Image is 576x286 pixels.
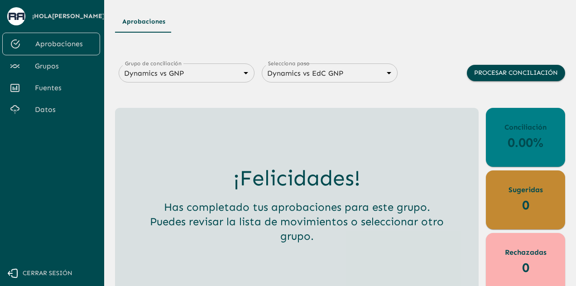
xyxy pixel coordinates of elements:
[505,247,547,258] p: Rechazadas
[2,33,100,55] a: Aprobaciones
[509,184,543,195] p: Sugeridas
[504,122,547,133] p: Conciliación
[508,133,543,152] p: 0.00%
[125,59,182,67] label: Grupo de conciliación
[35,104,93,115] span: Datos
[9,13,24,19] img: avatar
[2,77,100,99] a: Fuentes
[268,59,310,67] label: Selecciona paso
[35,39,92,49] span: Aprobaciones
[115,11,565,33] div: Tipos de Movimientos
[522,195,529,215] p: 0
[23,268,72,279] span: Cerrar sesión
[467,65,565,82] button: Procesar conciliación
[35,61,93,72] span: Grupos
[262,67,398,80] div: Dynamics vs EdC GNP
[119,67,254,80] div: Dynamics vs GNP
[233,165,360,191] h3: ¡Felicidades!
[149,200,444,243] h5: Has completado tus aprobaciones para este grupo. Puedes revisar la lista de movimientos o selecci...
[2,55,100,77] a: Grupos
[522,258,529,277] p: 0
[32,11,107,22] span: ¡Hola [PERSON_NAME] !
[35,82,93,93] span: Fuentes
[2,99,100,121] a: Datos
[115,11,173,33] button: Aprobaciones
